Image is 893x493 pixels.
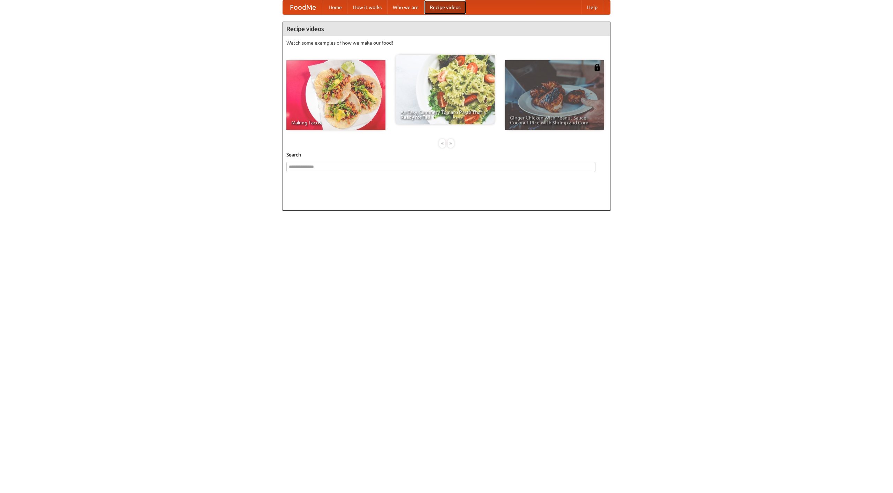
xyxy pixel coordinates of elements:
h4: Recipe videos [283,22,610,36]
div: « [439,139,445,148]
a: How it works [347,0,387,14]
span: Making Tacos [291,120,381,125]
p: Watch some examples of how we make our food! [286,39,607,46]
img: 483408.png [594,64,601,71]
a: Who we are [387,0,424,14]
span: An Easy, Summery Tomato Pasta That's Ready for Fall [400,110,490,120]
a: Home [323,0,347,14]
a: FoodMe [283,0,323,14]
a: An Easy, Summery Tomato Pasta That's Ready for Fall [396,55,495,124]
a: Help [581,0,603,14]
h5: Search [286,151,607,158]
div: » [448,139,454,148]
a: Making Tacos [286,60,385,130]
a: Recipe videos [424,0,466,14]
